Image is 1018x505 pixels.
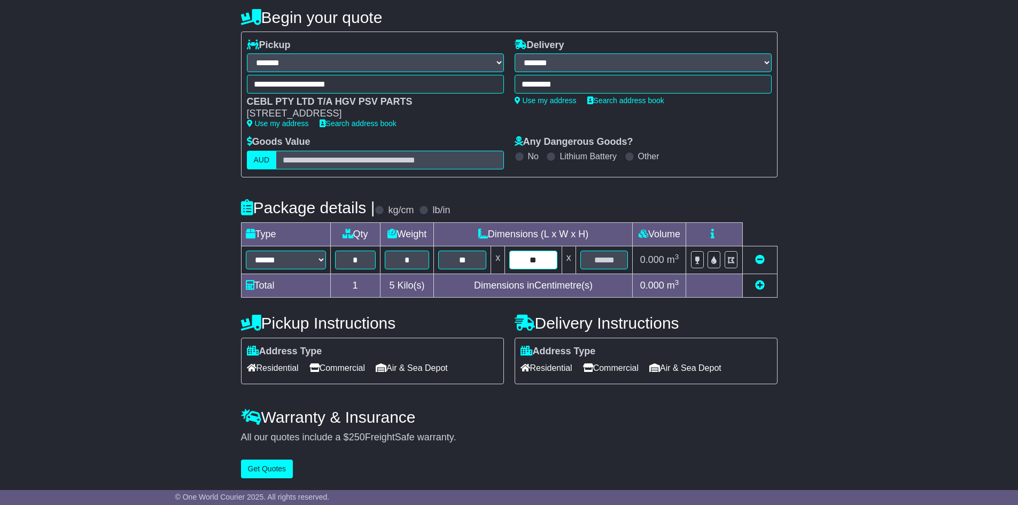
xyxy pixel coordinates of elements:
[434,274,633,297] td: Dimensions in Centimetre(s)
[247,108,493,120] div: [STREET_ADDRESS]
[515,314,778,332] h4: Delivery Instructions
[562,246,576,274] td: x
[241,222,330,246] td: Type
[520,360,572,376] span: Residential
[667,280,679,291] span: m
[247,151,277,169] label: AUD
[388,205,414,216] label: kg/cm
[247,119,309,128] a: Use my address
[755,254,765,265] a: Remove this item
[638,151,659,161] label: Other
[349,432,365,442] span: 250
[241,408,778,426] h4: Warranty & Insurance
[667,254,679,265] span: m
[241,199,375,216] h4: Package details |
[380,274,434,297] td: Kilo(s)
[309,360,365,376] span: Commercial
[559,151,617,161] label: Lithium Battery
[432,205,450,216] label: lb/in
[175,493,330,501] span: © One World Courier 2025. All rights reserved.
[241,460,293,478] button: Get Quotes
[247,96,493,108] div: CEBL PTY LTD T/A HGV PSV PARTS
[675,253,679,261] sup: 3
[330,222,380,246] td: Qty
[247,136,310,148] label: Goods Value
[247,360,299,376] span: Residential
[587,96,664,105] a: Search address book
[528,151,539,161] label: No
[241,314,504,332] h4: Pickup Instructions
[247,346,322,358] label: Address Type
[491,246,505,274] td: x
[376,360,448,376] span: Air & Sea Depot
[380,222,434,246] td: Weight
[515,96,577,105] a: Use my address
[330,274,380,297] td: 1
[633,222,686,246] td: Volume
[320,119,397,128] a: Search address book
[649,360,721,376] span: Air & Sea Depot
[241,274,330,297] td: Total
[241,9,778,26] h4: Begin your quote
[583,360,639,376] span: Commercial
[520,346,596,358] label: Address Type
[247,40,291,51] label: Pickup
[640,254,664,265] span: 0.000
[434,222,633,246] td: Dimensions (L x W x H)
[675,278,679,286] sup: 3
[515,136,633,148] label: Any Dangerous Goods?
[389,280,394,291] span: 5
[755,280,765,291] a: Add new item
[640,280,664,291] span: 0.000
[515,40,564,51] label: Delivery
[241,432,778,444] div: All our quotes include a $ FreightSafe warranty.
